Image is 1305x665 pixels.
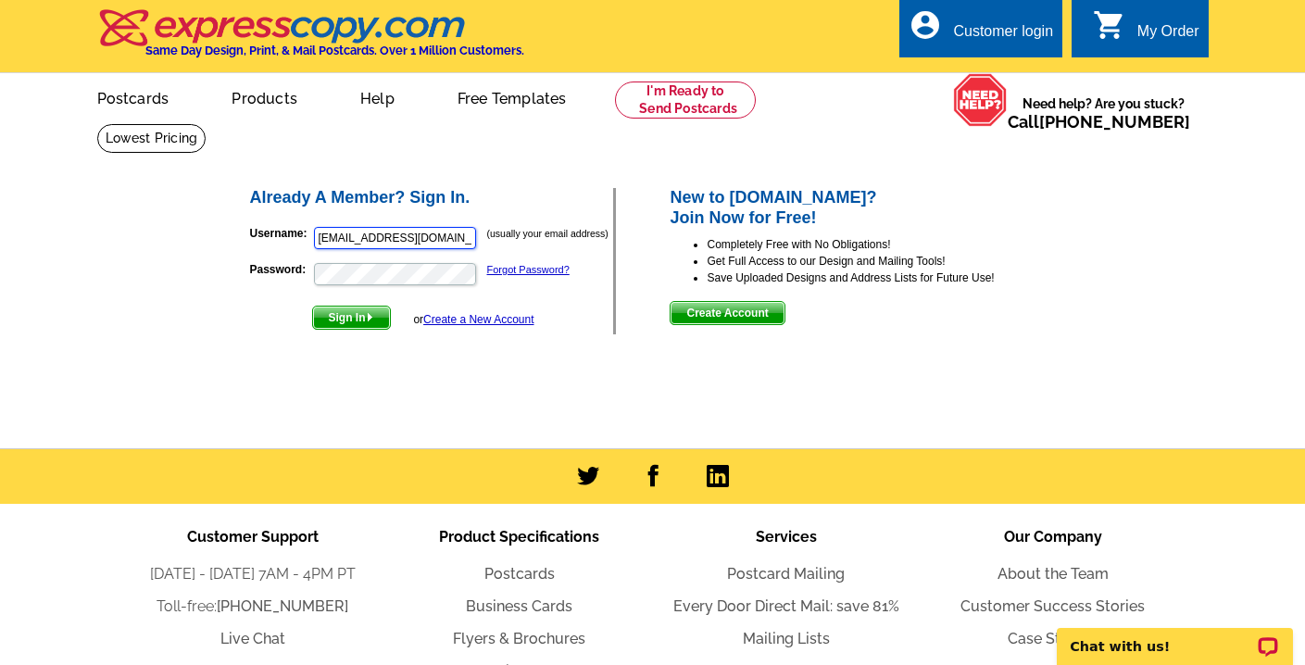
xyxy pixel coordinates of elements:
[670,188,1058,228] h2: New to [DOMAIN_NAME]? Join Now for Free!
[727,565,845,583] a: Postcard Mailing
[466,597,572,615] a: Business Cards
[217,597,348,615] a: [PHONE_NUMBER]
[439,528,599,546] span: Product Specifications
[756,528,817,546] span: Services
[673,597,899,615] a: Every Door Direct Mail: save 81%
[220,630,285,647] a: Live Chat
[250,225,312,242] label: Username:
[119,563,386,585] li: [DATE] - [DATE] 7AM - 4PM PT
[1093,20,1199,44] a: shopping_cart My Order
[909,20,1053,44] a: account_circle Customer login
[670,301,784,325] button: Create Account
[250,188,614,208] h2: Already A Member? Sign In.
[250,261,312,278] label: Password:
[487,264,570,275] a: Forgot Password?
[1039,112,1190,132] a: [PHONE_NUMBER]
[671,302,784,324] span: Create Account
[1093,8,1126,42] i: shopping_cart
[1008,112,1190,132] span: Call
[202,75,327,119] a: Products
[413,311,533,328] div: or
[97,22,524,57] a: Same Day Design, Print, & Mail Postcards. Over 1 Million Customers.
[487,228,609,239] small: (usually your email address)
[909,8,942,42] i: account_circle
[313,307,390,329] span: Sign In
[312,306,391,330] button: Sign In
[423,313,533,326] a: Create a New Account
[187,528,319,546] span: Customer Support
[119,596,386,618] li: Toll-free:
[453,630,585,647] a: Flyers & Brochures
[1008,94,1199,132] span: Need help? Are you stuck?
[960,597,1145,615] a: Customer Success Stories
[484,565,555,583] a: Postcards
[998,565,1109,583] a: About the Team
[953,73,1008,127] img: help
[953,23,1053,49] div: Customer login
[707,270,1058,286] li: Save Uploaded Designs and Address Lists for Future Use!
[707,236,1058,253] li: Completely Free with No Obligations!
[1137,23,1199,49] div: My Order
[428,75,596,119] a: Free Templates
[145,44,524,57] h4: Same Day Design, Print, & Mail Postcards. Over 1 Million Customers.
[331,75,424,119] a: Help
[1008,630,1098,647] a: Case Studies
[366,313,374,321] img: button-next-arrow-white.png
[1004,528,1102,546] span: Our Company
[743,630,830,647] a: Mailing Lists
[707,253,1058,270] li: Get Full Access to our Design and Mailing Tools!
[1045,607,1305,665] iframe: LiveChat chat widget
[68,75,199,119] a: Postcards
